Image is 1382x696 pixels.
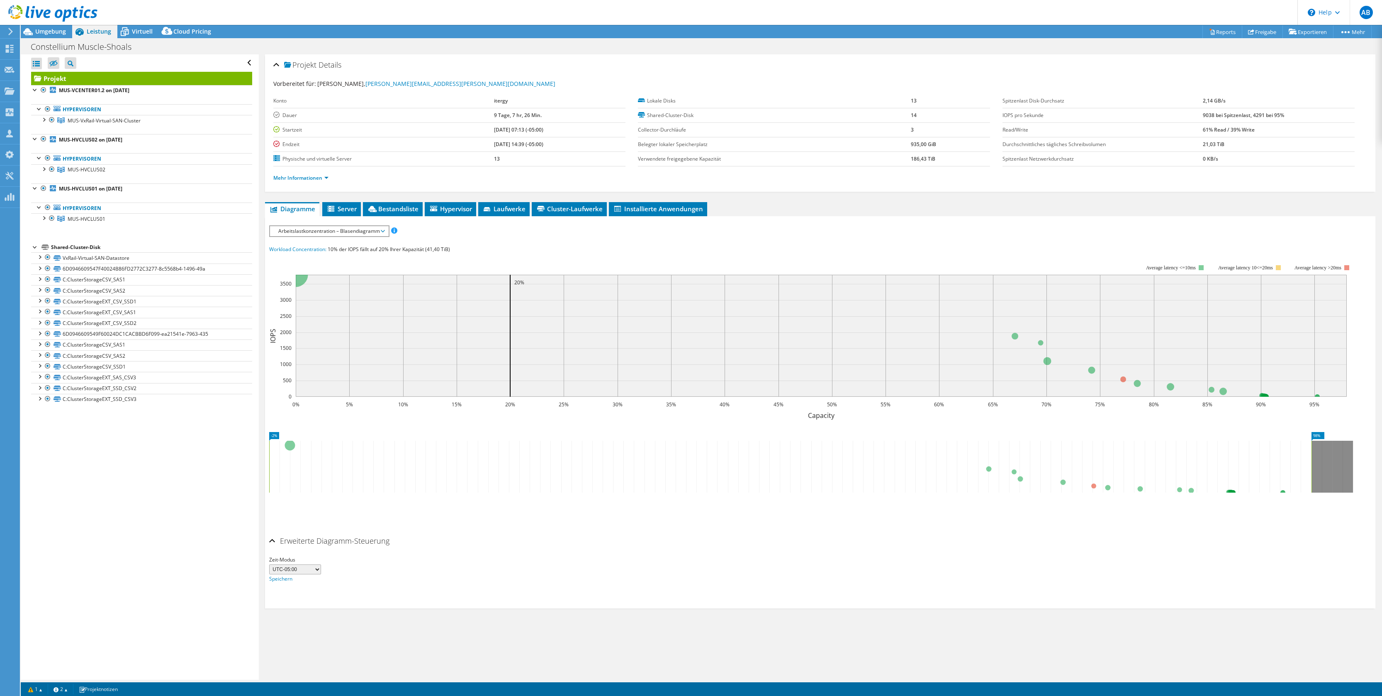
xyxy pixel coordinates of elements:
span: Cluster-Laufwerke [536,205,603,213]
a: VxRail-Virtual-SAN-Datastore [31,252,252,263]
text: 25% [559,401,569,408]
b: 9 Tage, 7 hr, 26 Min. [494,112,542,119]
text: 0% [292,401,299,408]
a: Projekt [31,72,252,85]
span: Zeit-Modus [269,556,295,563]
b: itergy [494,97,508,104]
b: 61% Read / 39% Write [1203,126,1255,133]
b: MUS-HVCLUS01 on [DATE] [59,185,122,192]
label: Collector-Durchläufe [638,126,911,134]
tspan: Average latency <=10ms [1146,265,1196,271]
svg: \n [1308,9,1315,16]
label: Physische und virtuelle Server [273,155,494,163]
text: 15% [452,401,462,408]
b: 3 [911,126,914,133]
label: Verwendete freigegebene Kapazität [638,155,911,163]
text: 5% [346,401,353,408]
label: Konto [273,97,494,105]
text: 70% [1041,401,1051,408]
b: [DATE] 14:39 (-05:00) [494,141,543,148]
text: 30% [613,401,623,408]
label: Lokale Disks [638,97,911,105]
span: Arbeitslastkonzentration – Blasendiagramm [274,226,384,236]
text: 2500 [280,313,292,320]
span: MUS-VxRail-Virtual-SAN-Cluster [68,117,141,124]
text: 50% [827,401,837,408]
span: MUS-HVCLUS02 [68,166,105,173]
a: C:ClusterStorageEXT_SSD_CSV2 [31,383,252,394]
a: 6D0946609549F60024DC1CACBBD6F099-ea21541e-7963-435 [31,329,252,339]
label: Startzeit [273,126,494,134]
span: Details [319,60,341,70]
text: 95% [1309,401,1319,408]
text: 75% [1095,401,1105,408]
a: C:ClusterStorageEXT_CSV_SSD2 [31,318,252,329]
span: Installierte Anwendungen [613,205,703,213]
text: 20% [514,279,524,286]
a: Hypervisoren [31,104,252,115]
label: Read/Write [1002,126,1203,134]
text: 55% [881,401,891,408]
b: 935,00 GiB [911,141,936,148]
b: 0 KB/s [1203,155,1218,162]
label: Shared-Cluster-Disk [638,111,911,120]
text: Average latency >20ms [1294,265,1341,271]
b: [DATE] 07:13 (-05:00) [494,126,543,133]
span: Workload Concentration: [269,246,326,253]
div: Shared-Cluster-Disk [51,242,252,252]
label: IOPS pro Sekunde [1002,111,1203,120]
text: 45% [774,401,783,408]
span: Bestandsliste [367,205,418,213]
text: 1000 [280,361,292,368]
text: Capacity [808,411,835,420]
text: 60% [934,401,944,408]
a: 2 [48,684,73,694]
span: Cloud Pricing [173,27,211,35]
b: 13 [494,155,500,162]
text: 10% [398,401,408,408]
h1: Constellium Muscle-Shoals [27,42,144,51]
a: C:ClusterStorageCSV_SAS1 [31,274,252,285]
h2: Erweiterte Diagramm-Steuerung [269,532,389,549]
text: 65% [988,401,998,408]
label: Vorbereitet für: [273,80,316,88]
a: C:ClusterStorageCSV_SAS2 [31,285,252,296]
b: 9038 bei Spitzenlast, 4291 bei 95% [1203,112,1284,119]
a: Speichern [269,575,292,582]
a: 6D0946609547F40024B86FD2772C3277-8c5568b4-1496-49a [31,264,252,274]
span: [PERSON_NAME], [317,80,555,88]
a: [PERSON_NAME][EMAIL_ADDRESS][PERSON_NAME][DOMAIN_NAME] [365,80,555,88]
span: Laufwerke [482,205,526,213]
a: MUS-HVCLUS02 on [DATE] [31,134,252,145]
text: 2000 [280,329,292,336]
a: C:ClusterStorageCSV_SAS2 [31,350,252,361]
span: 10% der IOPS fällt auf 20% Ihrer Kapazität (41,40 TiB) [328,246,450,253]
span: Hypervisor [429,205,472,213]
text: IOPS [268,328,277,343]
tspan: Average latency 10<=20ms [1218,265,1273,271]
a: Mehr Informationen [273,174,328,181]
b: 21,03 TiB [1203,141,1224,148]
span: Virtuell [132,27,153,35]
b: 186,43 TiB [911,155,935,162]
a: Hypervisoren [31,203,252,213]
b: 2,14 GB/s [1203,97,1226,104]
label: Spitzenlast Netzwerkdurchsatz [1002,155,1203,163]
a: MUS-HVCLUS01 on [DATE] [31,183,252,194]
a: Mehr [1333,25,1372,38]
text: 500 [283,377,292,384]
span: Diagramme [269,205,315,213]
a: Freigabe [1242,25,1283,38]
span: Projekt [284,61,316,69]
text: 85% [1202,401,1212,408]
a: Reports [1202,25,1242,38]
b: MUS-VCENTER01.2 on [DATE] [59,87,129,94]
a: Projektnotizen [73,684,124,694]
a: MUS-HVCLUS01 [31,213,252,224]
a: MUS-VCENTER01.2 on [DATE] [31,85,252,96]
text: 35% [666,401,676,408]
text: 90% [1256,401,1266,408]
span: Umgebung [35,27,66,35]
text: 3500 [280,280,292,287]
b: 13 [911,97,917,104]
